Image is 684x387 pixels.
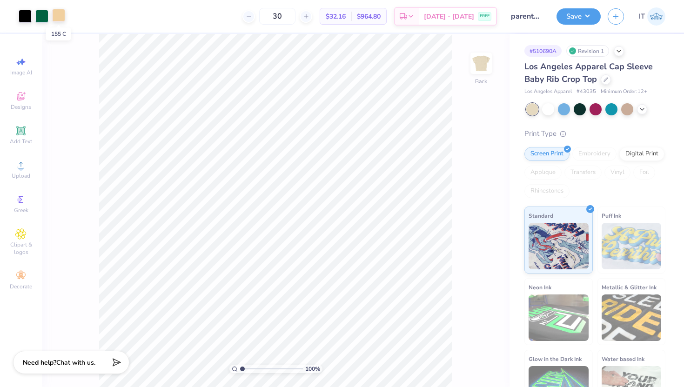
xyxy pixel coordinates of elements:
button: Save [557,8,601,25]
img: Ishwar Tiwari [647,7,665,26]
div: Rhinestones [524,184,570,198]
span: Los Angeles Apparel Cap Sleeve Baby Rib Crop Top [524,61,653,85]
input: Untitled Design [504,7,550,26]
span: Puff Ink [602,211,621,220]
strong: Need help? [23,358,56,367]
div: Print Type [524,128,665,139]
span: Metallic & Glitter Ink [602,282,657,292]
span: Designs [11,103,31,111]
div: Transfers [564,166,602,180]
span: # 43035 [577,88,596,96]
span: Standard [529,211,553,220]
span: Neon Ink [529,282,551,292]
span: 100 % [305,365,320,373]
div: Vinyl [604,166,630,180]
div: # 510690A [524,45,562,57]
span: Minimum Order: 12 + [601,88,647,96]
img: Standard [529,223,589,269]
span: Image AI [10,69,32,76]
div: Foil [633,166,655,180]
span: [DATE] - [DATE] [424,12,474,21]
img: Back [472,54,490,73]
img: Neon Ink [529,294,589,341]
div: Revision 1 [566,45,609,57]
input: – – [259,8,295,25]
span: Add Text [10,138,32,145]
span: FREE [480,13,490,20]
img: Puff Ink [602,223,662,269]
div: Digital Print [619,147,664,161]
div: Applique [524,166,562,180]
span: $964.80 [357,12,381,21]
a: IT [639,7,665,26]
span: IT [639,11,645,22]
div: Screen Print [524,147,570,161]
span: Upload [12,172,30,180]
span: Glow in the Dark Ink [529,354,582,364]
span: Clipart & logos [5,241,37,256]
span: Decorate [10,283,32,290]
span: Water based Ink [602,354,644,364]
img: Metallic & Glitter Ink [602,294,662,341]
div: 155 C [46,27,71,40]
div: Embroidery [572,147,617,161]
span: Los Angeles Apparel [524,88,572,96]
span: Chat with us. [56,358,95,367]
div: Back [475,77,487,86]
span: $32.16 [326,12,346,21]
span: Greek [14,207,28,214]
